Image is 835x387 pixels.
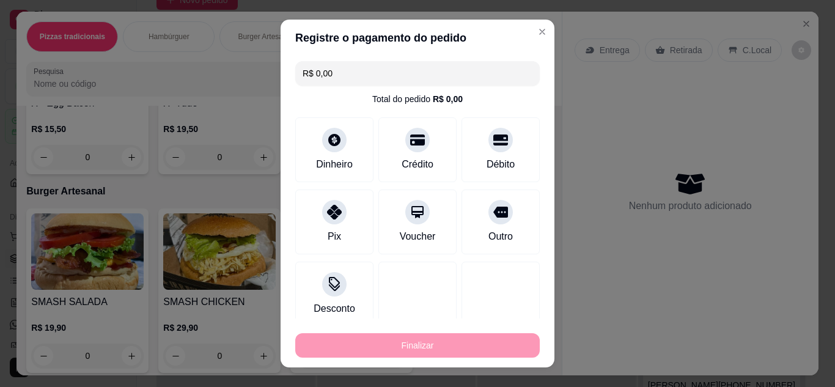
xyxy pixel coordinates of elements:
div: R$ 0,00 [433,93,463,105]
button: Close [532,22,552,42]
input: Ex.: hambúrguer de cordeiro [303,61,532,86]
div: Débito [487,157,515,172]
div: Crédito [402,157,433,172]
div: Dinheiro [316,157,353,172]
div: Outro [488,229,513,244]
div: Pix [328,229,341,244]
header: Registre o pagamento do pedido [281,20,554,56]
div: Voucher [400,229,436,244]
div: Desconto [314,301,355,316]
div: Total do pedido [372,93,463,105]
